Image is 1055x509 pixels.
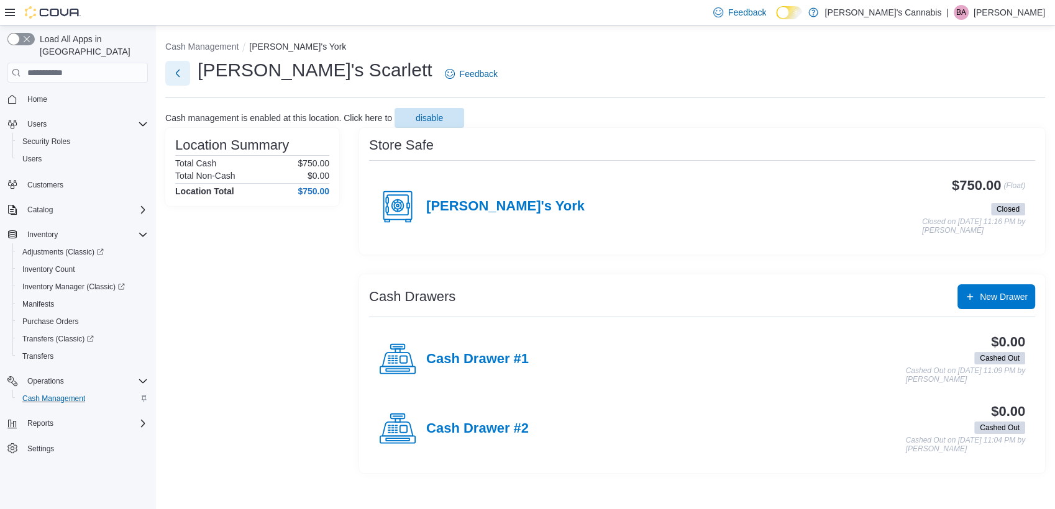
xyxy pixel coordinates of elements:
[395,108,464,128] button: disable
[25,6,81,19] img: Cova
[17,245,109,259] a: Adjustments (Classic)
[22,227,148,242] span: Inventory
[2,415,153,432] button: Reports
[17,262,80,277] a: Inventory Count
[997,204,1020,215] span: Closed
[369,289,455,304] h3: Cash Drawers
[2,175,153,193] button: Customers
[991,203,1025,215] span: Closed
[17,262,148,277] span: Inventory Count
[22,154,42,164] span: Users
[27,205,53,215] span: Catalog
[17,134,75,149] a: Security Roles
[17,279,130,294] a: Inventory Manager (Classic)
[12,348,153,365] button: Transfers
[22,176,148,192] span: Customers
[426,421,529,437] h4: Cash Drawer #2
[22,202,58,217] button: Catalog
[12,295,153,313] button: Manifests
[12,150,153,168] button: Users
[974,5,1045,20] p: [PERSON_NAME]
[17,279,148,294] span: Inventory Manager (Classic)
[22,394,85,403] span: Cash Management
[22,351,53,361] span: Transfers
[956,5,966,20] span: BA
[22,92,52,107] a: Home
[22,282,125,292] span: Inventory Manager (Classic)
[957,284,1035,309] button: New Drawer
[17,349,58,364] a: Transfers
[22,441,59,456] a: Settings
[2,372,153,390] button: Operations
[2,439,153,457] button: Settings
[17,391,90,406] a: Cash Management
[7,85,148,490] nav: Complex example
[426,351,529,367] h4: Cash Drawer #1
[980,422,1020,433] span: Cashed Out
[22,202,148,217] span: Catalog
[946,5,949,20] p: |
[22,374,148,389] span: Operations
[165,42,239,52] button: Cash Management
[12,133,153,150] button: Security Roles
[165,40,1045,55] nav: An example of EuiBreadcrumbs
[35,33,148,58] span: Load All Apps in [GEOGRAPHIC_DATA]
[298,158,329,168] p: $750.00
[175,171,235,181] h6: Total Non-Cash
[22,227,63,242] button: Inventory
[17,151,148,166] span: Users
[12,313,153,330] button: Purchase Orders
[17,297,59,312] a: Manifests
[22,117,148,132] span: Users
[12,278,153,295] a: Inventory Manager (Classic)
[991,335,1025,349] h3: $0.00
[2,115,153,133] button: Users
[22,117,52,132] button: Users
[22,441,148,456] span: Settings
[175,186,234,196] h4: Location Total
[12,390,153,407] button: Cash Management
[2,201,153,218] button: Catalog
[17,331,148,346] span: Transfers (Classic)
[22,374,69,389] button: Operations
[22,416,58,431] button: Reports
[12,261,153,278] button: Inventory Count
[980,291,1028,303] span: New Drawer
[17,349,148,364] span: Transfers
[728,6,766,19] span: Feedback
[175,158,216,168] h6: Total Cash
[17,245,148,259] span: Adjustments (Classic)
[17,314,148,329] span: Purchase Orders
[27,119,47,129] span: Users
[980,353,1020,364] span: Cashed Out
[2,90,153,108] button: Home
[922,218,1025,235] p: Closed on [DATE] 11:16 PM by [PERSON_NAME]
[776,6,802,19] input: Dark Mode
[17,151,47,166] a: Users
[22,178,68,192] a: Customers
[12,330,153,348] a: Transfers (Classic)
[991,404,1025,419] h3: $0.00
[460,68,498,80] span: Feedback
[426,199,585,215] h4: [PERSON_NAME]'s York
[369,138,434,153] h3: Store Safe
[440,61,503,86] a: Feedback
[974,352,1025,364] span: Cashed Out
[17,331,99,346] a: Transfers (Classic)
[22,247,104,257] span: Adjustments (Classic)
[198,58,432,83] h1: [PERSON_NAME]'s Scarlett
[17,314,84,329] a: Purchase Orders
[905,367,1025,384] p: Cashed Out on [DATE] 11:09 PM by [PERSON_NAME]
[22,264,75,274] span: Inventory Count
[22,299,54,309] span: Manifests
[1003,178,1025,200] p: (Float)
[175,138,289,153] h3: Location Summary
[308,171,329,181] p: $0.00
[905,436,1025,453] p: Cashed Out on [DATE] 11:04 PM by [PERSON_NAME]
[22,334,94,344] span: Transfers (Classic)
[165,113,392,123] p: Cash management is enabled at this location. Click here to
[27,444,54,454] span: Settings
[27,94,47,104] span: Home
[22,416,148,431] span: Reports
